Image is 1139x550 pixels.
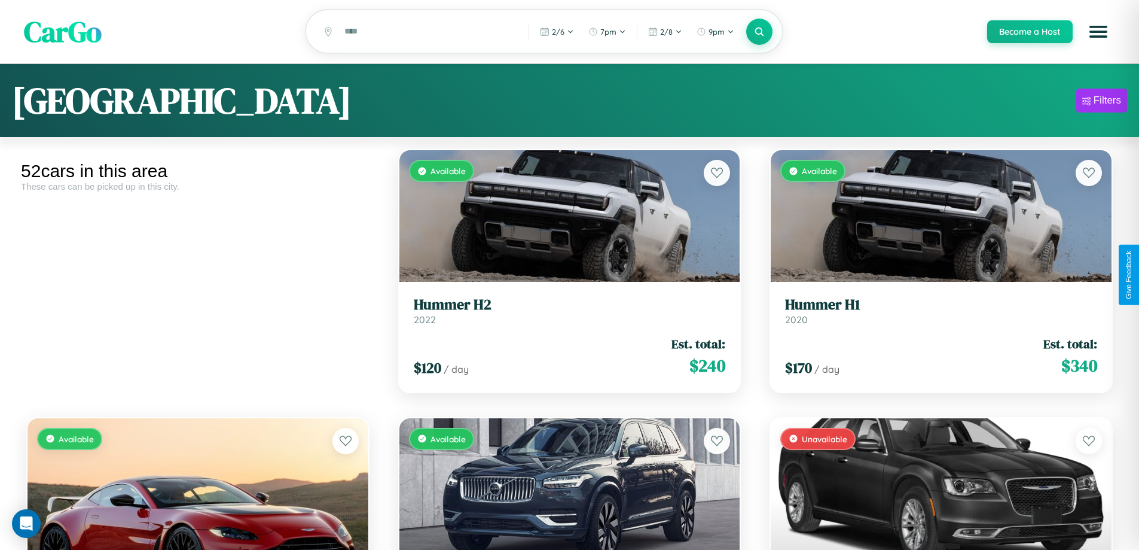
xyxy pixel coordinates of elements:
span: 2 / 6 [552,27,564,37]
span: 2 / 8 [660,27,673,37]
span: Available [430,166,466,176]
span: Est. total: [1043,335,1097,353]
span: Available [59,434,94,444]
div: 52 cars in this area [21,161,375,181]
span: Available [802,166,837,176]
button: Open menu [1082,15,1115,48]
span: Available [430,434,466,444]
span: Est. total: [671,335,725,353]
span: 2022 [414,314,436,326]
div: Open Intercom Messenger [12,509,41,538]
button: 2/6 [534,22,580,41]
span: / day [444,363,469,375]
h1: [GEOGRAPHIC_DATA] [12,76,352,125]
button: 7pm [582,22,632,41]
span: / day [814,363,839,375]
span: 9pm [709,27,725,37]
span: $ 340 [1061,354,1097,378]
button: Become a Host [987,20,1073,43]
div: Filters [1094,95,1121,107]
div: Give Feedback [1125,251,1133,299]
span: $ 240 [689,354,725,378]
h3: Hummer H2 [414,296,726,314]
span: 7pm [600,27,616,37]
span: CarGo [24,12,102,51]
a: Hummer H22022 [414,296,726,326]
span: $ 170 [785,358,812,378]
button: 9pm [691,22,740,41]
span: $ 120 [414,358,441,378]
div: These cars can be picked up in this city. [21,181,375,192]
h3: Hummer H1 [785,296,1097,314]
span: 2020 [785,314,808,326]
a: Hummer H12020 [785,296,1097,326]
button: Filters [1076,89,1127,113]
span: Unavailable [802,434,847,444]
button: 2/8 [642,22,688,41]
